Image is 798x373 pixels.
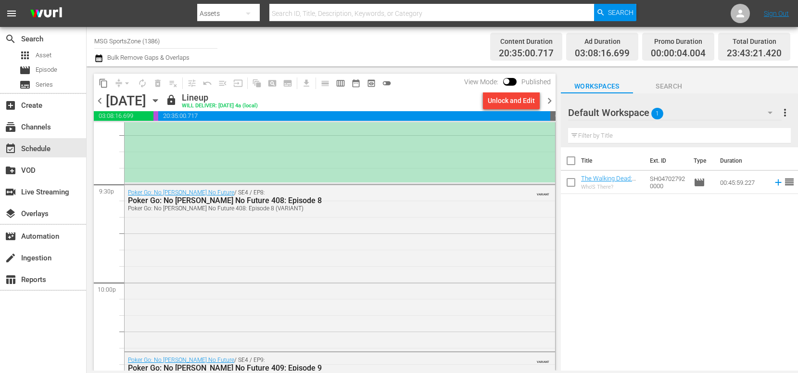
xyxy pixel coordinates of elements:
span: 03:08:16.699 [575,48,630,59]
span: preview_outlined [367,78,376,88]
td: SH047027920000 [646,171,690,194]
span: VOD [5,165,16,176]
span: calendar_view_week_outlined [336,78,345,88]
span: Copy Lineup [96,76,111,91]
span: 00:00:04.004 [153,111,158,121]
span: Live Streaming [5,186,16,198]
span: event_available [5,143,16,154]
span: Create Series Block [280,76,295,91]
th: Duration [714,147,772,174]
div: Who'S There? [581,184,642,190]
div: Content Duration [499,35,554,48]
span: Episode [19,64,31,76]
span: Toggle to switch from Published to Draft view. [503,78,510,85]
span: Episode [694,177,705,188]
td: 00:45:59.227 [716,171,769,194]
span: chevron_left [94,95,106,107]
span: Update Metadata from Key Asset [230,76,246,91]
div: Poker Go: No [PERSON_NAME] No Future 408: Episode 8 [128,196,500,205]
span: 20:35:00.717 [158,111,550,121]
span: reorder [784,176,795,188]
span: toggle_off [382,78,392,88]
span: Episode [36,65,57,75]
span: Overlays [5,208,16,219]
th: Ext. ID [644,147,688,174]
div: Ad Duration [575,35,630,48]
span: Asset [19,50,31,61]
span: Customize Events [181,74,200,92]
img: ans4CAIJ8jUAAAAAAAAAAAAAAAAAAAAAAAAgQb4GAAAAAAAAAAAAAAAAAAAAAAAAJMjXAAAAAAAAAAAAAAAAAAAAAAAAgAT5G... [23,2,69,25]
span: more_vert [779,107,791,118]
span: 23:43:21.420 [727,48,782,59]
span: 24 hours Lineup View is OFF [379,76,394,91]
span: Channels [5,121,16,133]
span: date_range_outlined [351,78,361,88]
a: Sign Out [764,10,789,17]
button: more_vert [779,101,791,124]
span: content_copy [99,78,108,88]
div: [DATE] [106,93,146,109]
div: Lineup [182,92,258,103]
span: 20:35:00.717 [499,48,554,59]
div: WILL DELIVER: [DATE] 4a (local) [182,103,258,109]
span: Fill episodes with ad slates [215,76,230,91]
span: Search [5,33,16,45]
span: 00:00:04.004 [651,48,706,59]
span: View Backup [364,76,379,91]
a: The Walking Dead: Dead City 102: Who's There? [581,175,637,196]
div: / SE4 / EP8: [128,189,500,212]
a: Poker Go: No [PERSON_NAME] No Future [128,189,234,196]
span: Revert to Primary Episode [200,76,215,91]
div: Poker Go: No [PERSON_NAME] No Future 408: Episode 8 (VARIANT) [128,205,500,212]
button: Search [594,4,636,21]
span: Series [36,80,53,90]
div: Total Duration [727,35,782,48]
span: VARIANT [537,188,549,196]
span: Automation [5,231,16,242]
span: chevron_right [544,95,556,107]
th: Title [581,147,644,174]
span: Workspaces [561,80,633,92]
span: Select an event to delete [150,76,165,91]
span: Bulk Remove Gaps & Overlaps [106,54,190,61]
div: Promo Duration [651,35,706,48]
span: View Mode: [459,78,503,86]
span: menu [6,8,17,19]
span: Remove Gaps & Overlaps [111,76,135,91]
span: VARIANT [537,356,549,363]
span: lock [165,94,177,106]
div: Default Workspace [568,99,782,126]
th: Type [688,147,714,174]
span: 00:16:38.580 [550,111,556,121]
span: Asset [36,51,51,60]
span: Create Search Block [265,76,280,91]
svg: Add to Schedule [773,177,784,188]
span: Day Calendar View [314,74,333,92]
span: Reports [5,274,16,285]
span: Search [633,80,705,92]
div: Poker Go: No [PERSON_NAME] No Future 409: Episode 9 [128,363,500,373]
span: Week Calendar View [333,76,348,91]
span: Month Calendar View [348,76,364,91]
span: Published [517,78,556,86]
div: Unlock and Edit [488,92,535,109]
a: Poker Go: No [PERSON_NAME] No Future [128,357,234,363]
span: 03:08:16.699 [94,111,153,121]
span: Create [5,100,16,111]
span: Search [608,4,633,21]
button: Unlock and Edit [483,92,540,109]
span: Series [19,79,31,90]
span: Ingestion [5,252,16,264]
span: 1 [651,103,663,124]
span: Download as CSV [295,74,314,92]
